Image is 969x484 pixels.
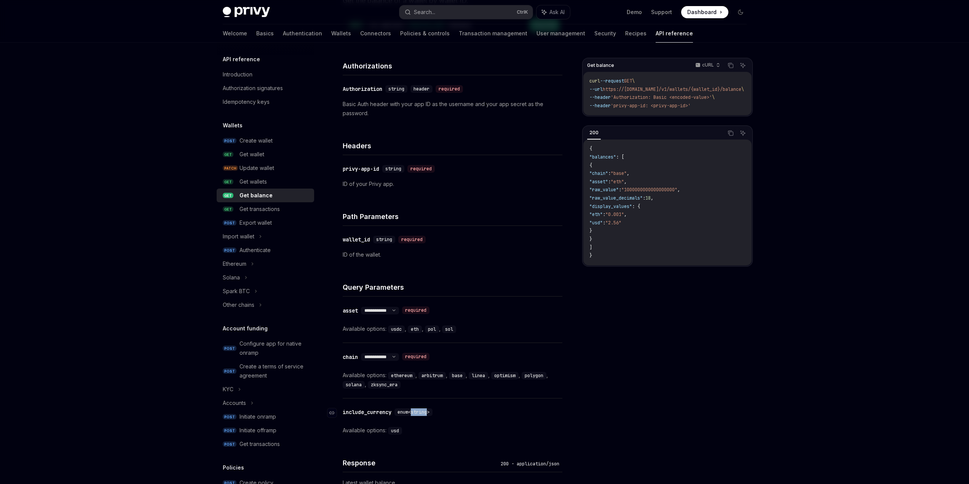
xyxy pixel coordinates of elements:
[627,8,642,16] a: Demo
[343,371,562,389] div: Available options:
[217,189,314,202] a: GETGet balance
[587,128,601,137] div: 200
[239,191,273,200] div: Get balance
[239,412,276,421] div: Initiate onramp
[223,346,236,351] span: POST
[223,300,254,309] div: Other chains
[283,24,322,43] a: Authentication
[491,372,519,379] code: optimism
[388,427,402,435] code: usd
[376,236,392,243] span: string
[589,220,603,226] span: "usd"
[217,337,314,360] a: POSTConfigure app for native onramp
[223,97,270,106] div: Idempotency keys
[343,426,562,435] div: Available options:
[343,307,358,314] div: asset
[589,179,608,185] span: "asset"
[605,211,624,217] span: "0.001"
[343,141,562,151] h4: Headers
[223,165,238,171] span: PATCH
[343,211,562,222] h4: Path Parameters
[239,339,310,357] div: Configure app for native onramp
[223,385,233,394] div: KYC
[402,353,429,360] div: required
[343,165,379,173] div: privy-app-id
[385,166,401,172] span: string
[589,86,603,92] span: --url
[589,203,632,209] span: "display_values"
[223,368,236,374] span: POST
[223,84,283,93] div: Authorization signatures
[388,86,404,92] span: string
[343,61,562,71] h4: Authorizations
[681,6,728,18] a: Dashboard
[400,24,450,43] a: Policies & controls
[223,193,233,198] span: GET
[223,287,250,296] div: Spark BTC
[621,187,677,193] span: "1000000000000000000"
[469,371,491,380] div: ,
[425,324,442,333] div: ,
[442,325,456,333] code: sol
[239,426,276,435] div: Initiate offramp
[702,62,714,68] p: cURL
[656,24,693,43] a: API reference
[407,165,435,173] div: required
[343,380,368,389] div: ,
[449,372,466,379] code: base
[517,9,528,15] span: Ctrl K
[217,95,314,109] a: Idempotency keys
[414,8,435,17] div: Search...
[611,103,691,109] span: 'privy-app-id: <privy-app-id>'
[605,220,621,226] span: "2.56"
[256,24,274,43] a: Basics
[223,428,236,433] span: POST
[217,424,314,437] a: POSTInitiate offramp
[223,179,233,185] span: GET
[223,441,236,447] span: POST
[691,59,723,72] button: cURL
[223,248,236,253] span: POST
[223,414,236,420] span: POST
[223,7,270,17] img: dark logo
[223,24,247,43] a: Welcome
[343,381,365,389] code: solana
[608,179,611,185] span: :
[624,179,627,185] span: ,
[627,170,629,176] span: ,
[223,273,240,282] div: Solana
[223,70,252,79] div: Introduction
[343,85,382,93] div: Authorization
[388,324,408,333] div: ,
[603,211,605,217] span: :
[589,94,611,100] span: --header
[624,211,627,217] span: ,
[589,228,592,234] span: }
[217,243,314,257] a: POSTAuthenticate
[217,437,314,451] a: POSTGet transactions
[589,244,592,251] span: ]
[223,232,254,241] div: Import wallet
[239,136,273,145] div: Create wallet
[726,128,736,138] button: Copy the contents from the code block
[632,203,640,209] span: : {
[343,236,370,243] div: wallet_id
[217,134,314,148] a: POSTCreate wallet
[677,187,680,193] span: ,
[589,195,643,201] span: "raw_value_decimals"
[223,152,233,157] span: GET
[327,405,343,421] a: Navigate to header
[600,78,624,84] span: --request
[399,5,533,19] button: Search...CtrlK
[611,179,624,185] span: "eth"
[217,360,314,382] a: POSTCreate a terms of service agreement
[589,236,592,242] span: }
[398,236,426,243] div: required
[331,24,351,43] a: Wallets
[611,170,627,176] span: "base"
[522,372,546,379] code: polygon
[217,68,314,81] a: Introduction
[239,246,271,255] div: Authenticate
[536,24,585,43] a: User management
[343,100,562,118] p: Basic Auth header with your app ID as the username and your app secret as the password.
